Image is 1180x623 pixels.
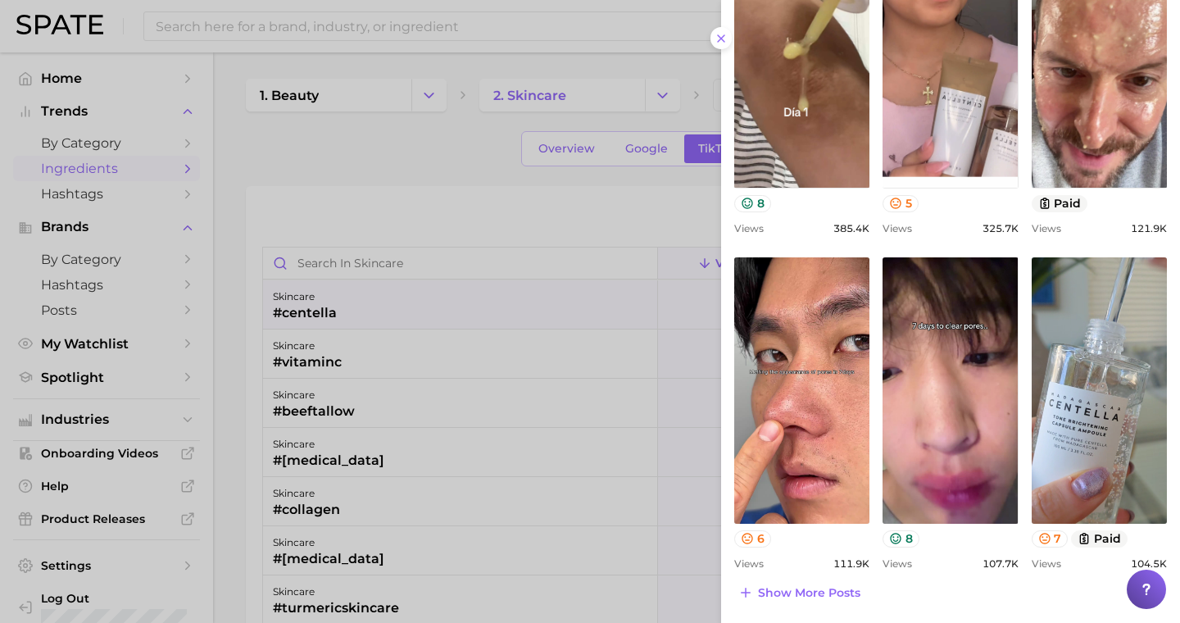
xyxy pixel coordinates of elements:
[883,195,919,212] button: 5
[1131,557,1167,570] span: 104.5k
[833,557,869,570] span: 111.9k
[734,530,771,548] button: 6
[1032,222,1061,234] span: Views
[734,222,764,234] span: Views
[1071,530,1128,548] button: paid
[1131,222,1167,234] span: 121.9k
[758,586,860,600] span: Show more posts
[1032,530,1069,548] button: 7
[734,195,771,212] button: 8
[983,222,1019,234] span: 325.7k
[883,530,919,548] button: 8
[833,222,869,234] span: 385.4k
[734,581,865,604] button: Show more posts
[883,557,912,570] span: Views
[1032,195,1088,212] button: paid
[983,557,1019,570] span: 107.7k
[883,222,912,234] span: Views
[734,557,764,570] span: Views
[1032,557,1061,570] span: Views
